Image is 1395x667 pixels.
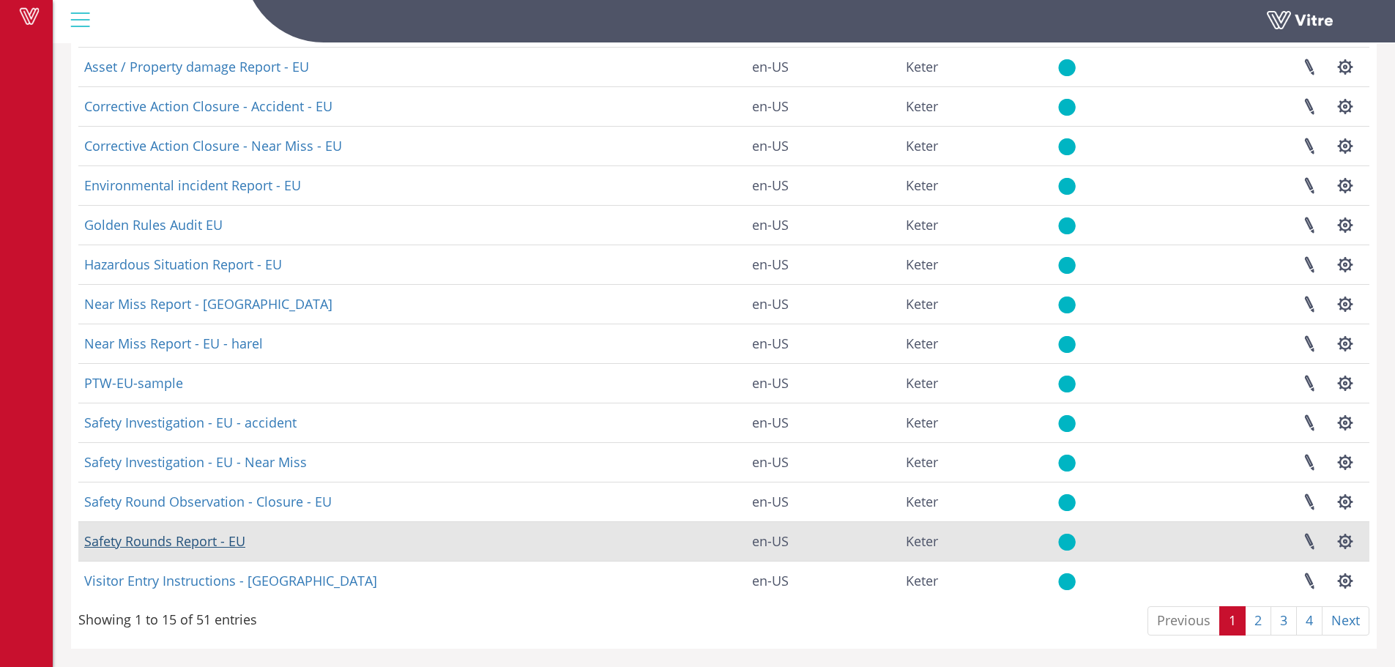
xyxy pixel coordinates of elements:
div: Showing 1 to 15 of 51 entries [78,605,257,630]
img: yes [1058,573,1076,591]
span: 218 [906,58,938,75]
img: yes [1058,454,1076,472]
img: yes [1058,335,1076,354]
a: Corrective Action Closure - Near Miss - EU [84,137,342,154]
a: 4 [1296,606,1323,636]
img: yes [1058,533,1076,551]
td: en-US [746,561,900,600]
a: Safety Investigation - EU - accident [84,414,297,431]
a: Previous [1147,606,1220,636]
img: yes [1058,138,1076,156]
img: yes [1058,414,1076,433]
td: en-US [746,126,900,165]
img: yes [1058,493,1076,512]
span: 218 [906,532,938,550]
img: yes [1058,217,1076,235]
span: 218 [906,295,938,313]
td: en-US [746,521,900,561]
td: en-US [746,284,900,324]
img: yes [1058,256,1076,275]
a: Safety Rounds Report - EU [84,532,245,550]
span: 218 [906,176,938,194]
td: en-US [746,86,900,126]
td: en-US [746,245,900,284]
td: en-US [746,165,900,205]
a: Asset / Property damage Report - EU [84,58,309,75]
span: 218 [906,97,938,115]
a: 1 [1219,606,1246,636]
a: Next [1322,606,1369,636]
img: yes [1058,98,1076,116]
img: yes [1058,177,1076,195]
a: Corrective Action Closure - Accident - EU [84,97,332,115]
a: Safety Investigation - EU - Near Miss [84,453,307,471]
a: Hazardous Situation Report - EU [84,256,282,273]
img: yes [1058,59,1076,77]
a: Near Miss Report - [GEOGRAPHIC_DATA] [84,295,332,313]
td: en-US [746,363,900,403]
span: 218 [906,256,938,273]
span: 218 [906,453,938,471]
a: Visitor Entry Instructions - [GEOGRAPHIC_DATA] [84,572,377,589]
a: 2 [1245,606,1271,636]
a: Near Miss Report - EU - harel [84,335,263,352]
td: en-US [746,442,900,482]
td: en-US [746,324,900,363]
span: 218 [906,414,938,431]
span: 218 [906,493,938,510]
a: Safety Round Observation - Closure - EU [84,493,332,510]
img: yes [1058,296,1076,314]
a: Golden Rules Audit EU [84,216,223,234]
a: PTW-EU-sample [84,374,183,392]
span: 218 [906,216,938,234]
span: 218 [906,137,938,154]
td: en-US [746,403,900,442]
td: en-US [746,482,900,521]
span: 218 [906,335,938,352]
td: en-US [746,47,900,86]
span: 218 [906,572,938,589]
img: yes [1058,375,1076,393]
a: 3 [1271,606,1297,636]
td: en-US [746,205,900,245]
span: 218 [906,374,938,392]
a: Environmental incident Report - EU [84,176,301,194]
